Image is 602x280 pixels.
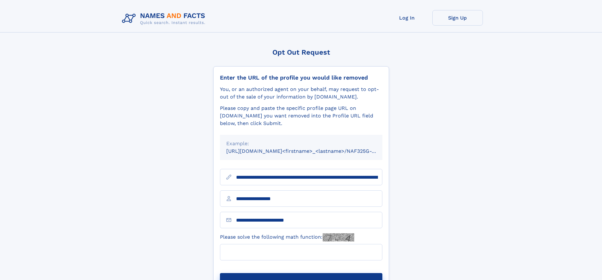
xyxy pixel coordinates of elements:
div: Enter the URL of the profile you would like removed [220,74,382,81]
label: Please solve the following math function: [220,233,354,241]
small: [URL][DOMAIN_NAME]<firstname>_<lastname>/NAF325G-xxxxxxxx [226,148,394,154]
a: Log In [382,10,432,26]
a: Sign Up [432,10,483,26]
div: Please copy and paste the specific profile page URL on [DOMAIN_NAME] you want removed into the Pr... [220,104,382,127]
div: You, or an authorized agent on your behalf, may request to opt-out of the sale of your informatio... [220,86,382,101]
div: Opt Out Request [213,48,389,56]
div: Example: [226,140,376,147]
img: Logo Names and Facts [119,10,210,27]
